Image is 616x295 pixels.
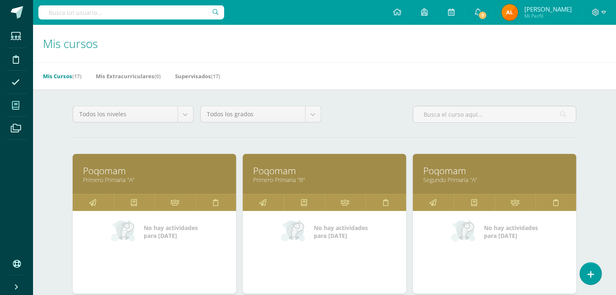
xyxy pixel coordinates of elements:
a: Poqomam [83,164,226,177]
img: no_activities_small.png [111,219,138,244]
a: Poqomam [253,164,396,177]
img: no_activities_small.png [281,219,308,244]
a: Todos los niveles [73,106,193,122]
span: No hay actividades para [DATE] [144,224,198,240]
a: Mis Extracurriculares(0) [96,70,161,83]
a: Supervisados(17) [175,70,220,83]
span: Mi Perfil [524,12,572,19]
input: Busca un usuario... [38,5,224,19]
a: Primero Primaria "A" [83,176,226,184]
img: 7c522403d9ccf42216f7c099d830469e.png [502,4,518,21]
span: Todos los niveles [79,106,171,122]
span: No hay actividades para [DATE] [314,224,368,240]
span: (0) [154,72,161,80]
a: Segundo Primaria "A" [423,176,566,184]
a: Poqomam [423,164,566,177]
span: No hay actividades para [DATE] [484,224,538,240]
span: Todos los grados [207,106,299,122]
input: Busca el curso aquí... [413,106,576,122]
span: [PERSON_NAME] [524,5,572,13]
span: (17) [211,72,220,80]
a: Primero Primaria "B" [253,176,396,184]
span: Mis cursos [43,36,98,51]
span: 7 [478,11,487,20]
a: Todos los grados [201,106,321,122]
a: Mis Cursos(17) [43,70,81,83]
span: (17) [72,72,81,80]
img: no_activities_small.png [451,219,479,244]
